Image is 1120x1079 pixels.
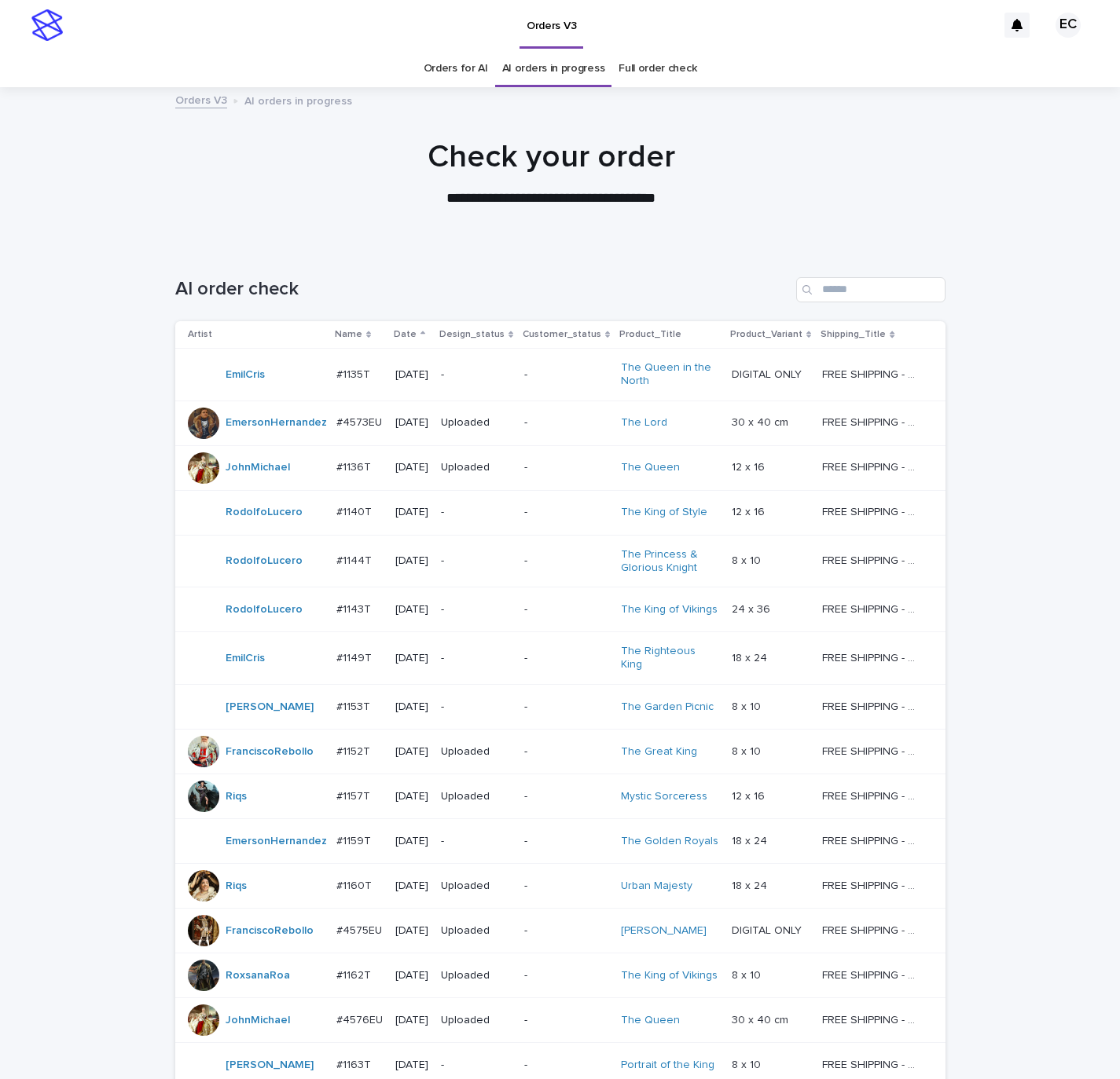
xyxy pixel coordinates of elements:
p: - [524,368,608,382]
p: 8 x 10 [732,966,764,982]
p: - [441,652,512,665]
tr: EmilCris #1149T#1149T [DATE]--The Righteous King 18 x 2418 x 24 FREE SHIPPING - preview in 1-2 bu... [175,632,946,685]
p: - [524,700,608,714]
p: [DATE] [395,969,428,982]
a: The Righteous King [621,645,719,671]
a: The King of Style [621,506,707,519]
p: #4575EU [336,921,385,938]
p: FREE SHIPPING - preview in 1-2 business days, after your approval delivery will take 5-10 b.d. [822,787,923,803]
p: FREE SHIPPING - preview in 1-2 business days, after your approval delivery will take 5-10 busines... [822,921,923,938]
p: 18 x 24 [732,649,770,665]
p: FREE SHIPPING - preview in 1-2 business days, after your approval delivery will take 5-10 b.d. [822,966,923,982]
p: [DATE] [395,368,428,382]
p: Shipping_Title [821,326,886,343]
p: FREE SHIPPING - preview in 1-2 business days, after your approval delivery will take 5-10 b.d. [822,649,923,665]
p: - [441,700,512,714]
a: The Garden Picnic [621,700,714,714]
tr: JohnMichael #1136T#1136T [DATE]Uploaded-The Queen 12 x 1612 x 16 FREE SHIPPING - preview in 1-2 b... [175,445,946,490]
p: 24 x 36 [732,600,773,616]
p: - [524,1014,608,1027]
p: - [524,969,608,982]
a: The Queen in the North [621,361,719,388]
p: [DATE] [395,416,428,430]
p: 8 x 10 [732,697,764,714]
tr: RodolfoLucero #1144T#1144T [DATE]--The Princess & Glorious Knight 8 x 108 x 10 FREE SHIPPING - pr... [175,535,946,587]
tr: RoxsanaRoa #1162T#1162T [DATE]Uploaded-The King of Vikings 8 x 108 x 10 FREE SHIPPING - preview i... [175,953,946,997]
a: JohnMichael [226,461,290,474]
a: Portrait of the King [621,1059,714,1072]
p: 18 x 24 [732,876,770,893]
p: - [441,603,512,616]
p: #1136T [336,458,374,474]
a: Riqs [226,790,247,803]
a: EmersonHernandez [226,416,327,430]
input: Search [796,277,946,302]
p: - [524,835,608,848]
p: - [524,652,608,665]
p: - [441,368,512,382]
p: - [524,880,608,893]
a: The Golden Royals [621,835,718,848]
p: - [524,924,608,938]
a: EmilCris [226,652,265,665]
tr: EmersonHernandez #1159T#1159T [DATE]--The Golden Royals 18 x 2418 x 24 FREE SHIPPING - preview in... [175,818,946,863]
p: #1162T [336,966,374,982]
p: AI orders in progress [244,91,352,108]
a: The King of Vikings [621,969,718,982]
a: EmersonHernandez [226,835,327,848]
p: [DATE] [395,603,428,616]
p: FREE SHIPPING - preview in 1-2 business days, after your approval delivery will take 5-10 b.d. [822,458,923,474]
p: 8 x 10 [732,742,764,759]
a: AI orders in progress [502,50,605,87]
p: [DATE] [395,1059,428,1072]
a: [PERSON_NAME] [226,1059,314,1072]
a: [PERSON_NAME] [226,700,314,714]
p: FREE SHIPPING - preview in 1-2 business days, after your approval delivery will take 5-10 b.d. [822,365,923,382]
a: RodolfoLucero [226,554,303,568]
p: - [524,1059,608,1072]
p: [DATE] [395,924,428,938]
a: RoxsanaRoa [226,969,290,982]
p: FREE SHIPPING - preview in 1-2 business days, after your approval delivery will take 5-10 b.d. [822,697,923,714]
p: Uploaded [441,790,512,803]
p: 8 x 10 [732,551,764,568]
tr: Riqs #1157T#1157T [DATE]Uploaded-Mystic Sorceress 12 x 1612 x 16 FREE SHIPPING - preview in 1-2 b... [175,774,946,818]
p: FREE SHIPPING - preview in 1-2 business days, after your approval delivery will take 5-10 b.d. [822,600,923,616]
p: #4576EU [336,1011,386,1027]
p: Uploaded [441,1014,512,1027]
p: 30 x 40 cm [732,413,791,430]
p: 18 x 24 [732,832,770,848]
p: - [524,745,608,759]
p: Design_status [439,326,505,343]
a: The Queen [621,1014,680,1027]
p: DIGITAL ONLY [732,921,805,938]
p: - [524,790,608,803]
p: #1160T [336,876,375,893]
a: [PERSON_NAME] [621,924,707,938]
p: FREE SHIPPING - preview in 1-2 business days, after your approval delivery will take 5-10 busines... [822,413,923,430]
h1: Check your order [166,138,936,176]
p: #1149T [336,649,375,665]
p: - [441,554,512,568]
p: - [441,506,512,519]
p: #1157T [336,787,373,803]
p: - [524,461,608,474]
tr: RodolfoLucero #1143T#1143T [DATE]--The King of Vikings 24 x 3624 x 36 FREE SHIPPING - preview in ... [175,587,946,632]
p: DIGITAL ONLY [732,365,805,382]
p: - [524,416,608,430]
a: RodolfoLucero [226,506,303,519]
p: #1159T [336,832,374,848]
a: The Queen [621,461,680,474]
a: FranciscoRebollo [226,924,314,938]
a: Orders for AI [424,50,488,87]
p: FREE SHIPPING - preview in 1-2 business days, after your approval delivery will take 5-10 b.d. [822,832,923,848]
p: [DATE] [395,700,428,714]
tr: RodolfoLucero #1140T#1140T [DATE]--The King of Style 12 x 1612 x 16 FREE SHIPPING - preview in 1-... [175,490,946,535]
p: Uploaded [441,416,512,430]
p: 8 x 10 [732,1055,764,1072]
p: Uploaded [441,745,512,759]
tr: EmersonHernandez #4573EU#4573EU [DATE]Uploaded-The Lord 30 x 40 cm30 x 40 cm FREE SHIPPING - prev... [175,401,946,445]
tr: FranciscoRebollo #1152T#1152T [DATE]Uploaded-The Great King 8 x 108 x 10 FREE SHIPPING - preview ... [175,729,946,774]
p: FREE SHIPPING - preview in 1-2 business days, after your approval delivery will take 5-10 b.d. [822,551,923,568]
p: Product_Title [619,326,681,343]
